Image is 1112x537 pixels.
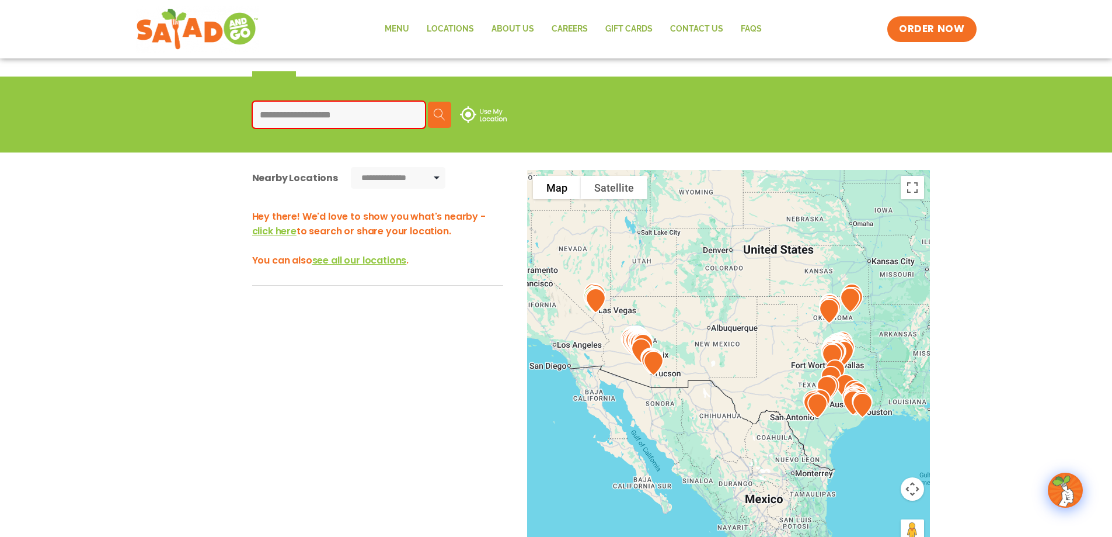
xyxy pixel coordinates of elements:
span: click here [252,224,297,238]
button: Toggle fullscreen view [901,176,924,199]
span: see all our locations [312,254,407,267]
nav: Menu [376,16,771,43]
img: search.svg [434,109,445,120]
a: Menu [376,16,418,43]
span: ORDER NOW [899,22,964,36]
a: Locations [418,16,483,43]
div: Nearby Locations [252,171,338,185]
img: new-SAG-logo-768×292 [136,6,259,53]
img: wpChatIcon [1049,474,1082,507]
button: Show street map [533,176,581,199]
a: Careers [543,16,597,43]
h3: Hey there! We'd love to show you what's nearby - to search or share your location. You can also . [252,209,503,268]
a: FAQs [732,16,771,43]
button: Map camera controls [901,477,924,501]
a: GIFT CARDS [597,16,661,43]
button: Show satellite imagery [581,176,647,199]
img: use-location.svg [460,106,507,123]
a: Contact Us [661,16,732,43]
a: About Us [483,16,543,43]
a: ORDER NOW [887,16,976,42]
